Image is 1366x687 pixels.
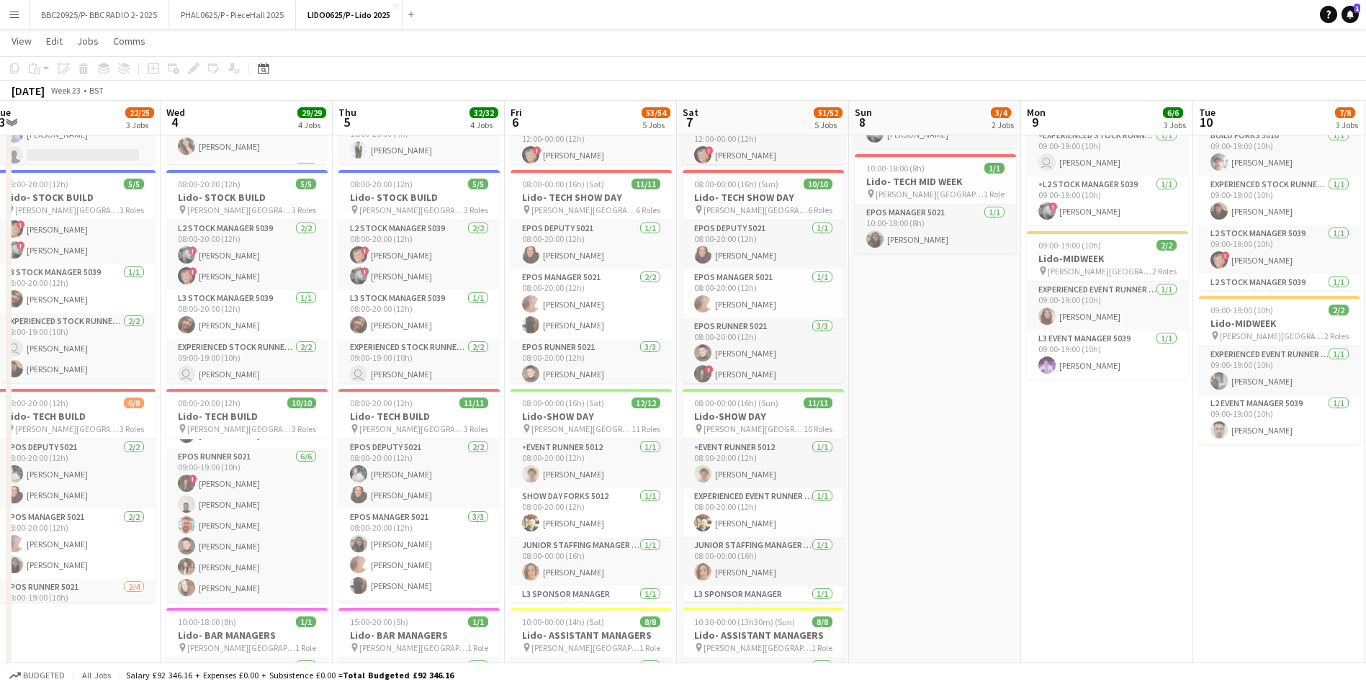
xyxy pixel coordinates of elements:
span: Edit [46,35,63,48]
span: Total Budgeted £92 346.16 [343,670,454,681]
span: 1 [1354,4,1360,13]
div: BST [89,85,104,96]
a: Comms [107,32,151,50]
span: Jobs [77,35,99,48]
button: LIDO0625/P- Lido 2025 [296,1,403,29]
span: Comms [113,35,145,48]
button: BBC20925/P- BBC RADIO 2- 2025 [30,1,169,29]
a: Edit [40,32,68,50]
a: Jobs [71,32,104,50]
span: Budgeted [23,670,65,681]
div: [DATE] [12,84,45,98]
span: All jobs [79,670,114,681]
div: Salary £92 346.16 + Expenses £0.00 + Subsistence £0.00 = [126,670,454,681]
button: Budgeted [7,668,67,683]
button: PHAL0625/P - PieceHall 2025 [169,1,296,29]
a: 1 [1342,6,1359,23]
span: View [12,35,32,48]
a: View [6,32,37,50]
